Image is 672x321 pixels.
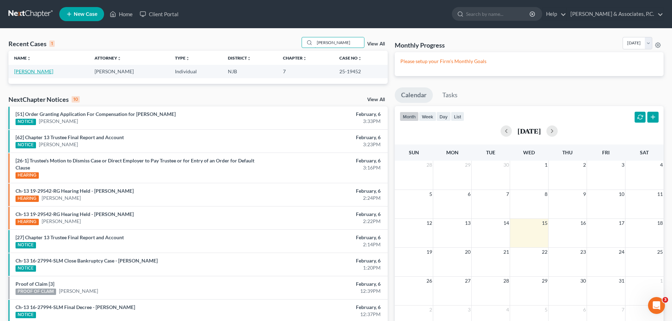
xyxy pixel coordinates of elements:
[264,157,381,164] div: February, 6
[247,56,251,61] i: unfold_more
[544,190,548,198] span: 8
[27,56,31,61] i: unfold_more
[466,7,531,20] input: Search by name...
[582,161,587,169] span: 2
[419,112,436,121] button: week
[580,277,587,285] span: 30
[16,134,124,140] a: [62] Chapter 13 Trustee Final Report and Account
[367,97,385,102] a: View All
[517,127,541,135] h2: [DATE]
[505,190,510,198] span: 7
[429,190,433,198] span: 5
[14,68,53,74] a: [PERSON_NAME]
[264,234,381,241] div: February, 6
[503,277,510,285] span: 28
[16,304,135,310] a: Ch-13 16-27994-SLM Final Decree - [PERSON_NAME]
[169,65,222,78] td: Individual
[451,112,464,121] button: list
[618,219,625,227] span: 17
[106,8,136,20] a: Home
[621,305,625,314] span: 7
[186,56,190,61] i: unfold_more
[95,55,121,61] a: Attorneyunfold_more
[339,55,362,61] a: Case Nounfold_more
[264,311,381,318] div: 12:37PM
[464,161,471,169] span: 29
[228,55,251,61] a: Districtunfold_more
[42,218,81,225] a: [PERSON_NAME]
[264,164,381,171] div: 3:16PM
[16,281,54,287] a: Proof of Claim [3]
[426,248,433,256] span: 19
[16,219,39,225] div: HEARING
[426,161,433,169] span: 28
[544,305,548,314] span: 5
[426,219,433,227] span: 12
[16,242,36,248] div: NOTICE
[409,149,419,155] span: Sun
[14,55,31,61] a: Nameunfold_more
[400,112,419,121] button: month
[8,95,80,104] div: NextChapter Notices
[264,195,381,202] div: 2:24PM
[659,277,664,285] span: 1
[544,161,548,169] span: 1
[264,111,381,118] div: February, 6
[264,280,381,288] div: February, 6
[16,188,134,194] a: Ch-13 19-29542-RG Hearing Held - [PERSON_NAME]
[49,41,55,47] div: 1
[446,149,459,155] span: Mon
[89,65,169,78] td: [PERSON_NAME]
[264,141,381,148] div: 3:23PM
[582,190,587,198] span: 9
[426,277,433,285] span: 26
[543,8,566,20] a: Help
[16,119,36,125] div: NOTICE
[222,65,277,78] td: NJB
[59,288,98,295] a: [PERSON_NAME]
[16,172,39,179] div: HEARING
[400,58,658,65] p: Please setup your Firm's Monthly Goals
[16,111,176,117] a: [51] Order Granting Application For Compensation for [PERSON_NAME]
[395,41,445,49] h3: Monthly Progress
[541,277,548,285] span: 29
[659,161,664,169] span: 4
[464,277,471,285] span: 27
[315,37,364,48] input: Search by name...
[395,87,433,103] a: Calendar
[264,211,381,218] div: February, 6
[436,87,464,103] a: Tasks
[39,118,78,125] a: [PERSON_NAME]
[562,149,573,155] span: Thu
[72,96,80,103] div: 10
[429,305,433,314] span: 2
[264,134,381,141] div: February, 6
[16,265,36,272] div: NOTICE
[464,248,471,256] span: 20
[503,161,510,169] span: 30
[16,158,254,171] a: [26-1] Trustee's Motion to Dismiss Case or Direct Employer to Pay Trustee or for Entry of an Orde...
[303,56,307,61] i: unfold_more
[74,12,97,17] span: New Case
[283,55,307,61] a: Chapterunfold_more
[618,248,625,256] span: 24
[16,289,56,295] div: PROOF OF CLAIM
[16,234,124,240] a: [27] Chapter 13 Trustee Final Report and Account
[16,312,36,318] div: NOTICE
[656,190,664,198] span: 11
[580,219,587,227] span: 16
[358,56,362,61] i: unfold_more
[39,141,78,148] a: [PERSON_NAME]
[264,187,381,195] div: February, 6
[436,112,451,121] button: day
[567,8,663,20] a: [PERSON_NAME] & Associates, P.C.
[662,297,668,303] span: 3
[264,304,381,311] div: February, 6
[8,39,55,48] div: Recent Cases
[16,196,39,202] div: HEARING
[618,277,625,285] span: 31
[602,149,610,155] span: Fri
[582,305,587,314] span: 6
[16,211,134,217] a: Ch-13 19-29542-RG Hearing Held - [PERSON_NAME]
[541,219,548,227] span: 15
